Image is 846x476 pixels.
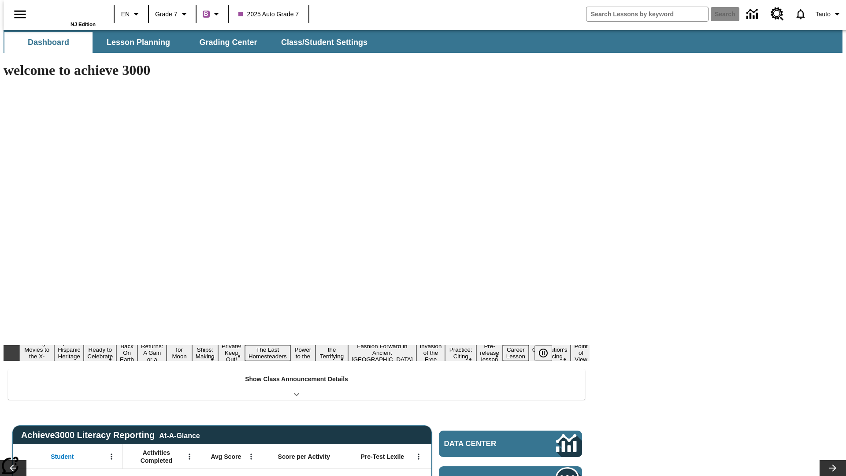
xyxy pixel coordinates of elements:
button: Slide 5 Free Returns: A Gain or a Drain? [137,335,167,371]
a: Resource Center, Will open in new tab [765,2,789,26]
button: Language: EN, Select a language [117,6,145,22]
button: Pause [534,345,552,361]
button: Open side menu [7,1,33,27]
span: Tauto [816,10,831,19]
span: Avg Score [211,453,241,461]
button: Slide 7 Cruise Ships: Making Waves [192,338,218,368]
button: Slide 18 Point of View [571,342,591,364]
p: Show Class Announcement Details [245,375,348,384]
button: Grading Center [184,32,272,53]
button: Lesson Planning [94,32,182,53]
button: Lesson carousel, Next [820,460,846,476]
button: Slide 17 The Constitution's Balancing Act [529,338,571,368]
button: Open Menu [412,450,425,463]
button: Profile/Settings [812,6,846,22]
div: Pause [534,345,561,361]
span: NJ Edition [70,22,96,27]
span: Pre-Test Lexile [361,453,404,461]
button: Dashboard [4,32,93,53]
span: B [204,8,208,19]
a: Home [38,4,96,22]
a: Data Center [741,2,765,26]
button: Slide 1 Taking Movies to the X-Dimension [19,338,54,368]
button: Slide 9 The Last Homesteaders [245,345,290,361]
button: Slide 6 Time for Moon Rules? [167,338,192,368]
span: Activities Completed [127,449,186,465]
button: Boost Class color is purple. Change class color [199,6,225,22]
button: Slide 12 Fashion Forward in Ancient Rome [348,342,416,364]
span: Data Center [444,439,527,448]
span: EN [121,10,130,19]
div: Show Class Announcement Details [8,369,585,400]
a: Data Center [439,431,582,457]
button: Open Menu [105,450,118,463]
button: Slide 3 Get Ready to Celebrate Juneteenth! [84,338,116,368]
button: Slide 15 Pre-release lesson [476,342,503,364]
div: At-A-Glance [159,430,200,440]
div: Home [38,3,96,27]
button: Grade: Grade 7, Select a grade [152,6,193,22]
button: Slide 14 Mixed Practice: Citing Evidence [445,338,476,368]
input: search field [586,7,708,21]
button: Slide 13 The Invasion of the Free CD [416,335,445,371]
a: Notifications [789,3,812,26]
span: Student [51,453,74,461]
div: SubNavbar [4,30,842,53]
button: Slide 8 Private! Keep Out! [218,342,245,364]
button: Slide 16 Career Lesson [503,345,529,361]
span: Grade 7 [155,10,178,19]
button: Slide 4 Back On Earth [116,342,137,364]
button: Open Menu [245,450,258,463]
span: 2025 Auto Grade 7 [238,10,299,19]
span: Score per Activity [278,453,330,461]
button: Slide 10 Solar Power to the People [290,338,316,368]
h1: welcome to achieve 3000 [4,62,590,78]
button: Slide 2 ¡Viva Hispanic Heritage Month! [54,338,84,368]
div: SubNavbar [4,32,375,53]
button: Class/Student Settings [274,32,375,53]
button: Slide 11 Attack of the Terrifying Tomatoes [315,338,348,368]
button: Open Menu [183,450,196,463]
span: Achieve3000 Literacy Reporting [21,430,200,440]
